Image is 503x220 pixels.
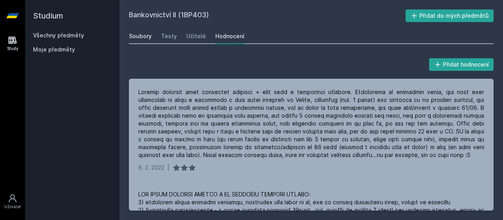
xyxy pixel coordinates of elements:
div: Testy [161,32,177,40]
a: Všechny předměty [33,32,84,39]
a: Učitelé [186,28,206,44]
div: | [167,164,169,172]
a: Hodnocení [215,28,244,44]
div: Soubory [129,32,152,40]
a: Uživatel [2,190,24,214]
h2: Bankovnictví II (1BP403) [129,9,406,22]
a: Study [2,31,24,55]
button: Přidat do mých předmětů [406,9,494,22]
span: Moje předměty [33,46,75,54]
a: Soubory [129,28,152,44]
div: 6. 2. 2022 [138,164,164,172]
div: Uživatel [4,204,21,210]
button: Přidat hodnocení [429,58,494,71]
div: Loremip dolorsit amet consectet adipisci + elit sedd e temporinci utlabore. Etdolorema al enimadm... [138,88,484,159]
a: Testy [161,28,177,44]
div: Study [7,46,18,52]
div: Učitelé [186,32,206,40]
div: Hodnocení [215,32,244,40]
